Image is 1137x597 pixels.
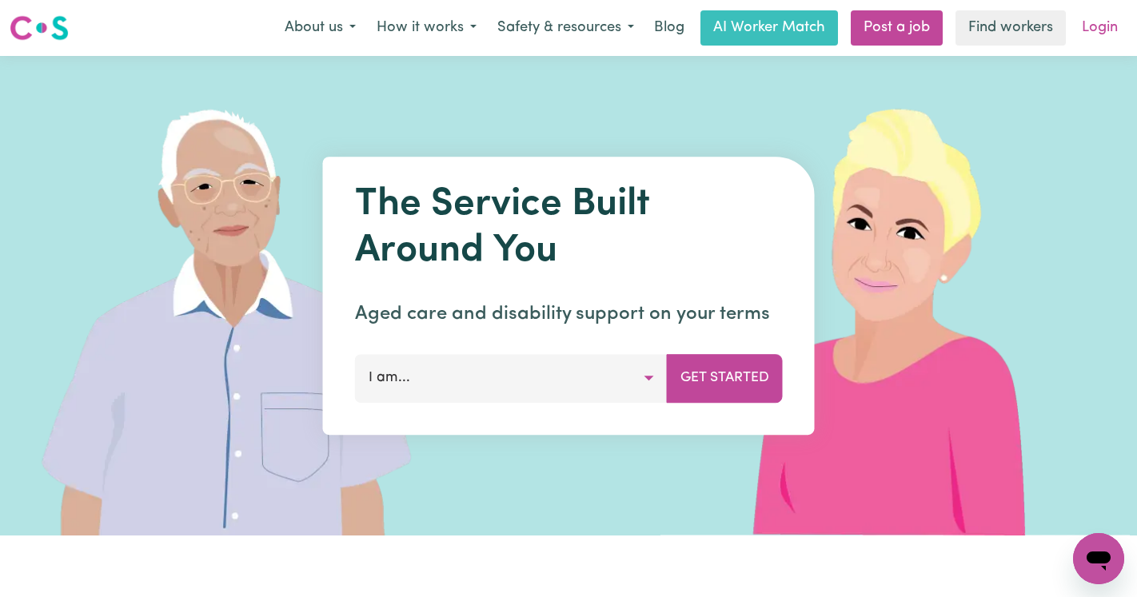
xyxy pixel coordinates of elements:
[644,10,694,46] a: Blog
[366,11,487,45] button: How it works
[355,182,783,274] h1: The Service Built Around You
[355,354,668,402] button: I am...
[955,10,1066,46] a: Find workers
[700,10,838,46] a: AI Worker Match
[667,354,783,402] button: Get Started
[851,10,943,46] a: Post a job
[10,10,69,46] a: Careseekers logo
[487,11,644,45] button: Safety & resources
[1072,10,1127,46] a: Login
[274,11,366,45] button: About us
[10,14,69,42] img: Careseekers logo
[1073,533,1124,584] iframe: Button to launch messaging window
[355,300,783,328] p: Aged care and disability support on your terms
